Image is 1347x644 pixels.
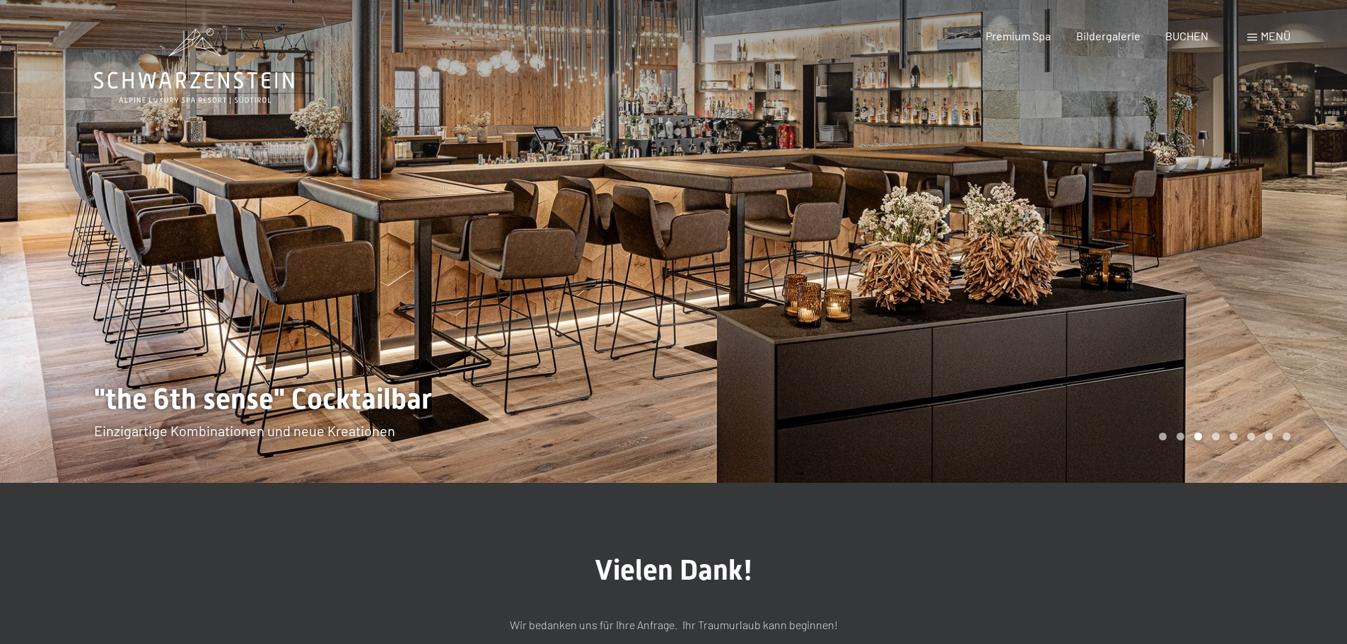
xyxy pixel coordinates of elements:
[1165,29,1208,42] a: BUCHEN
[1247,433,1255,440] div: Carousel Page 6
[1194,433,1202,440] div: Carousel Page 3 (Current Slide)
[1265,433,1273,440] div: Carousel Page 7
[1154,433,1290,440] div: Carousel Pagination
[1159,433,1167,440] div: Carousel Page 1
[320,616,1027,634] p: Wir bedanken uns für Ihre Anfrage. Ihr Traumurlaub kann beginnen!
[595,554,753,587] span: Vielen Dank!
[1261,29,1290,42] span: Menü
[1212,433,1220,440] div: Carousel Page 4
[1283,433,1290,440] div: Carousel Page 8
[1230,433,1237,440] div: Carousel Page 5
[1177,433,1184,440] div: Carousel Page 2
[1076,29,1141,42] a: Bildergalerie
[986,29,1051,42] a: Premium Spa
